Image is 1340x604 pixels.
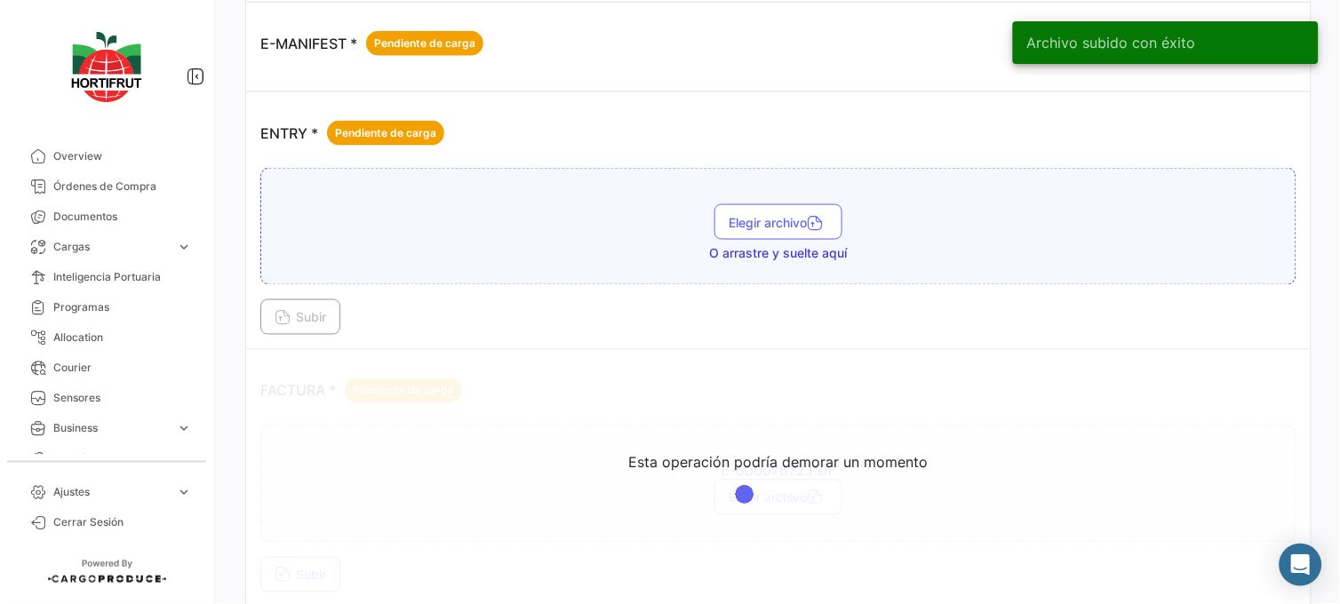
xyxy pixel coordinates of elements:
span: Documentos [53,209,192,225]
span: Estadísticas [53,450,169,466]
a: Órdenes de Compra [14,171,199,202]
a: Courier [14,353,199,383]
a: Programas [14,292,199,322]
a: Inteligencia Portuaria [14,262,199,292]
p: ENTRY * [260,121,444,146]
span: Cerrar Sesión [53,514,192,530]
div: Esta operación podría demorar un momento [629,454,929,472]
span: expand_more [176,484,192,500]
a: Sensores [14,383,199,413]
span: Subir [275,310,326,325]
span: Courier [53,360,192,376]
span: Inteligencia Portuaria [53,269,192,285]
img: logo-hortifrut.svg [62,21,151,113]
button: Elegir archivo [714,204,842,240]
p: E-MANIFEST * [260,31,483,56]
span: Archivo subido con éxito [1027,34,1196,52]
span: Sensores [53,390,192,406]
span: Pendiente de carga [335,125,436,141]
a: Allocation [14,322,199,353]
span: Elegir archivo [729,215,828,230]
span: Overview [53,148,192,164]
span: Programas [53,299,192,315]
span: Órdenes de Compra [53,179,192,195]
a: Documentos [14,202,199,232]
span: Cargas [53,239,169,255]
div: Abrir Intercom Messenger [1280,544,1322,586]
span: Allocation [53,330,192,346]
span: Pendiente de carga [374,36,475,52]
span: Business [53,420,169,436]
span: O arrastre y suelte aquí [710,244,848,262]
button: Subir [260,299,340,335]
span: expand_more [176,239,192,255]
span: Ajustes [53,484,169,500]
a: Overview [14,141,199,171]
span: expand_more [176,450,192,466]
span: expand_more [176,420,192,436]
